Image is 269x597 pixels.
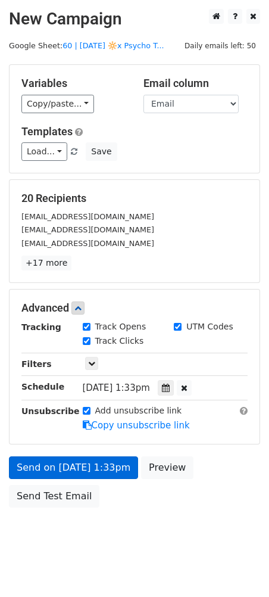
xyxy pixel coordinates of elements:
[209,540,269,597] iframe: Chat Widget
[9,9,260,29] h2: New Campaign
[180,39,260,52] span: Daily emails left: 50
[21,95,94,113] a: Copy/paste...
[86,142,117,161] button: Save
[141,456,193,479] a: Preview
[9,456,138,479] a: Send on [DATE] 1:33pm
[62,41,164,50] a: 60 | [DATE] 🔆x Psycho T...
[21,212,154,221] small: [EMAIL_ADDRESS][DOMAIN_NAME]
[21,192,248,205] h5: 20 Recipients
[95,335,144,347] label: Track Clicks
[21,406,80,416] strong: Unsubscribe
[9,41,164,50] small: Google Sheet:
[21,225,154,234] small: [EMAIL_ADDRESS][DOMAIN_NAME]
[21,77,126,90] h5: Variables
[9,485,99,508] a: Send Test Email
[186,321,233,333] label: UTM Codes
[95,321,146,333] label: Track Opens
[95,405,182,417] label: Add unsubscribe link
[21,125,73,138] a: Templates
[21,322,61,332] strong: Tracking
[143,77,248,90] h5: Email column
[21,382,64,391] strong: Schedule
[21,256,71,270] a: +17 more
[83,383,150,393] span: [DATE] 1:33pm
[21,301,248,315] h5: Advanced
[83,420,190,431] a: Copy unsubscribe link
[180,41,260,50] a: Daily emails left: 50
[21,239,154,248] small: [EMAIL_ADDRESS][DOMAIN_NAME]
[21,359,52,369] strong: Filters
[21,142,67,161] a: Load...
